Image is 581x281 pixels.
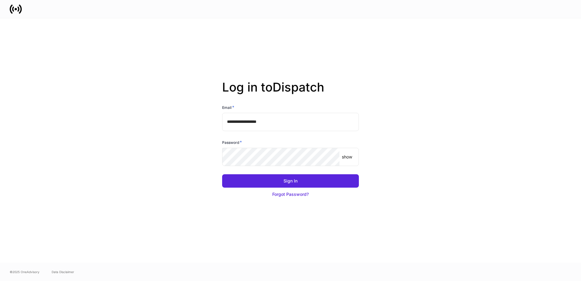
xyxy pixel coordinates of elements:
a: Data Disclaimer [52,269,74,274]
button: Forgot Password? [222,188,359,201]
button: Sign In [222,174,359,188]
p: show [342,154,352,160]
h6: Email [222,104,234,110]
div: Forgot Password? [272,191,309,197]
h2: Log in to Dispatch [222,80,359,104]
span: © 2025 OneAdvisory [10,269,40,274]
h6: Password [222,139,242,145]
div: Sign In [284,178,297,184]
